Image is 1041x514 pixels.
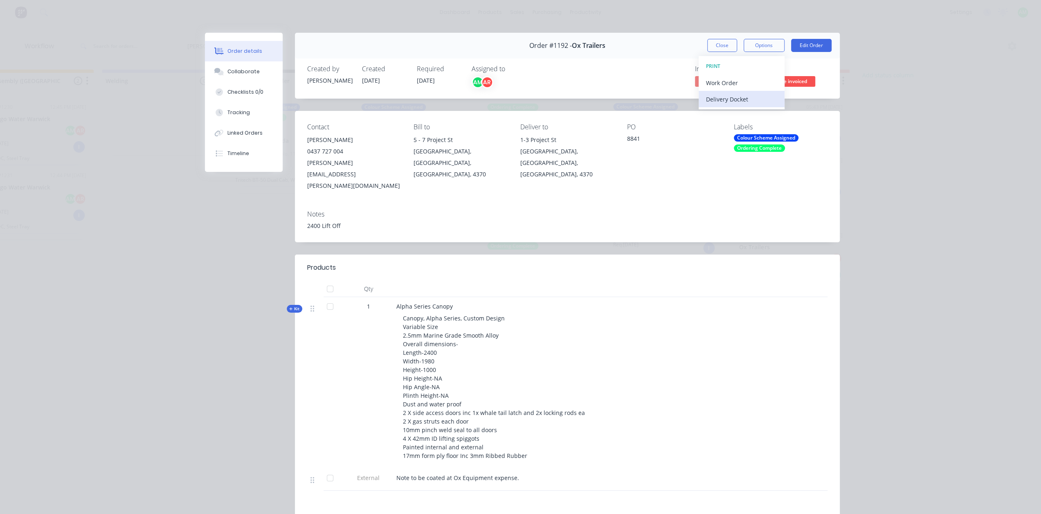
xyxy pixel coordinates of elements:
div: AM [472,76,484,88]
span: Kit [289,306,300,312]
div: Labels [734,123,827,131]
button: Delivery Docket [699,91,785,107]
button: Checklists 0/0 [205,82,283,102]
div: Notes [307,210,827,218]
span: No [695,76,744,86]
span: 1 [367,302,370,311]
div: Products [307,263,336,273]
button: AMAR [472,76,493,88]
div: 1-3 Project St [520,134,614,146]
div: [PERSON_NAME] [307,76,352,85]
div: Invoiced [695,65,756,73]
div: Bill to [414,123,507,131]
div: Ordering Complete [734,144,785,152]
div: [PERSON_NAME][EMAIL_ADDRESS][PERSON_NAME][DOMAIN_NAME] [307,157,401,192]
button: PRINT [699,58,785,74]
div: Required [417,65,462,73]
div: Qty [344,281,393,297]
div: [PERSON_NAME] [307,134,401,146]
div: [GEOGRAPHIC_DATA], [GEOGRAPHIC_DATA], [GEOGRAPHIC_DATA], 4370 [520,146,614,180]
div: PRINT [706,61,777,72]
div: Kit [287,305,302,313]
div: Collaborate [227,68,260,75]
div: 5 - 7 Project St[GEOGRAPHIC_DATA], [GEOGRAPHIC_DATA], [GEOGRAPHIC_DATA], 4370 [414,134,507,180]
span: Order #1192 - [529,42,572,50]
div: Created [362,65,407,73]
span: Ox Trailers [572,42,605,50]
button: Collaborate [205,61,283,82]
button: Order details [205,41,283,61]
button: Work Order [699,74,785,91]
button: Timeline [205,143,283,164]
div: [GEOGRAPHIC_DATA], [GEOGRAPHIC_DATA], [GEOGRAPHIC_DATA], 4370 [414,146,507,180]
div: Timeline [227,150,249,157]
div: Assigned to [472,65,553,73]
button: Close [707,39,737,52]
div: Created by [307,65,352,73]
div: 8841 [627,134,721,146]
span: To be invoiced [766,76,815,86]
div: AR [481,76,493,88]
div: Tracking [227,109,250,116]
div: Checklists 0/0 [227,88,263,96]
div: 1-3 Project St[GEOGRAPHIC_DATA], [GEOGRAPHIC_DATA], [GEOGRAPHIC_DATA], 4370 [520,134,614,180]
button: Options [744,39,785,52]
span: [DATE] [362,77,380,84]
button: Tracking [205,102,283,123]
div: 5 - 7 Project St [414,134,507,146]
div: Linked Orders [227,129,263,137]
div: Colour Scheme Assigned [734,134,798,142]
span: Alpha Series Canopy [396,302,453,310]
span: Canopy, Alpha Series, Custom Design Variable Size 2.5mm Marine Grade Smooth Alloy Overall dimensi... [403,314,585,460]
div: Deliver to [520,123,614,131]
div: PO [627,123,721,131]
div: Order details [227,47,262,55]
span: External [347,473,390,482]
div: Delivery Docket [706,93,777,105]
span: Note to be coated at Ox Equipment expense. [396,474,519,482]
button: Edit Order [791,39,832,52]
button: Linked Orders [205,123,283,143]
div: [PERSON_NAME]0437 727 004[PERSON_NAME][EMAIL_ADDRESS][PERSON_NAME][DOMAIN_NAME] [307,134,401,192]
div: 0437 727 004 [307,146,401,157]
div: Work Order [706,77,777,89]
div: Status [766,65,827,73]
div: 2400 Lift Off [307,221,827,230]
span: [DATE] [417,77,435,84]
div: Contact [307,123,401,131]
button: To be invoiced [766,76,815,88]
